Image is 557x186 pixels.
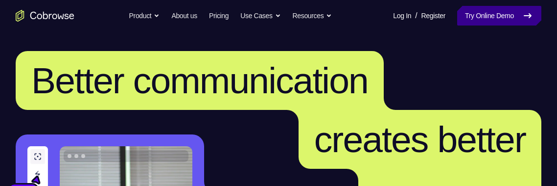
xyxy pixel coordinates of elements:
span: / [415,10,417,22]
a: Register [421,6,445,26]
span: Better communication [31,60,368,101]
button: Use Cases [240,6,280,26]
a: About us [171,6,197,26]
button: Product [129,6,160,26]
a: Pricing [209,6,229,26]
a: Try Online Demo [457,6,541,26]
span: creates better [314,119,526,160]
a: Go to the home page [16,10,74,22]
a: Log In [393,6,411,26]
button: Resources [293,6,332,26]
